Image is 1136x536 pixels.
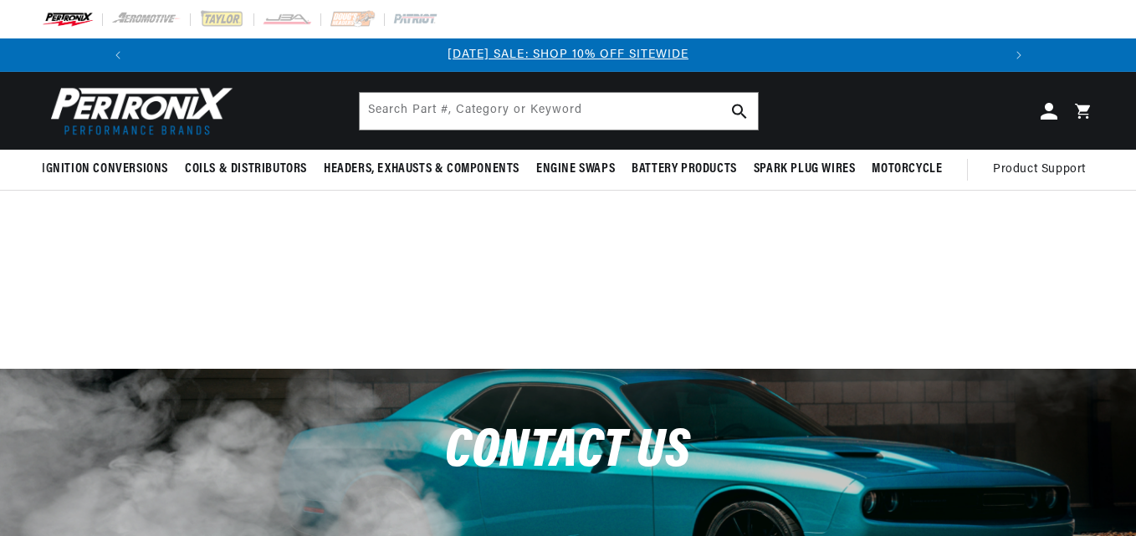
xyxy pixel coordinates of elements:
[623,150,745,189] summary: Battery Products
[993,150,1094,190] summary: Product Support
[632,161,737,178] span: Battery Products
[101,38,135,72] button: Translation missing: en.sections.announcements.previous_announcement
[872,161,942,178] span: Motorcycle
[745,150,864,189] summary: Spark Plug Wires
[1002,38,1036,72] button: Translation missing: en.sections.announcements.next_announcement
[135,46,1002,64] div: 1 of 3
[536,161,615,178] span: Engine Swaps
[42,150,177,189] summary: Ignition Conversions
[315,150,528,189] summary: Headers, Exhausts & Components
[135,46,1002,64] div: Announcement
[445,425,691,479] span: Contact us
[360,93,758,130] input: Search Part #, Category or Keyword
[448,48,688,61] a: [DATE] SALE: SHOP 10% OFF SITEWIDE
[42,82,234,140] img: Pertronix
[528,150,623,189] summary: Engine Swaps
[324,161,519,178] span: Headers, Exhausts & Components
[721,93,758,130] button: Search Part #, Category or Keyword
[754,161,856,178] span: Spark Plug Wires
[42,161,168,178] span: Ignition Conversions
[185,161,307,178] span: Coils & Distributors
[177,150,315,189] summary: Coils & Distributors
[993,161,1086,179] span: Product Support
[863,150,950,189] summary: Motorcycle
